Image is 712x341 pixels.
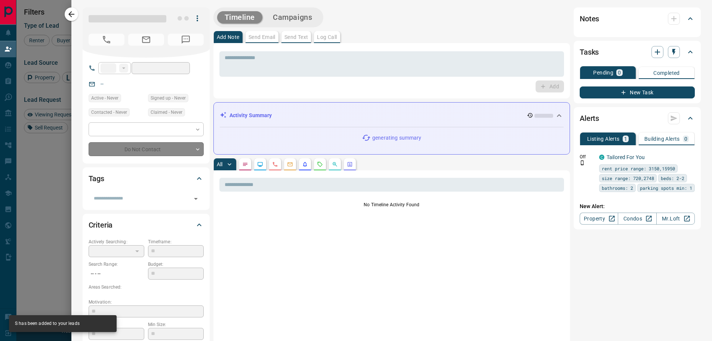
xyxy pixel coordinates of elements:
[599,155,604,160] div: condos.ca
[89,299,204,305] p: Motivation:
[593,70,613,75] p: Pending
[656,213,695,225] a: Mr.Loft
[101,81,104,87] a: --
[587,136,620,141] p: Listing Alerts
[89,261,144,268] p: Search Range:
[220,109,564,122] div: Activity Summary
[580,86,695,98] button: New Task
[265,11,320,24] button: Campaigns
[684,136,687,141] p: 0
[128,34,164,46] span: No Email
[580,43,695,61] div: Tasks
[217,34,240,40] p: Add Note
[89,170,204,188] div: Tags
[217,11,263,24] button: Timeline
[607,154,645,160] a: Tailored For You
[287,161,293,167] svg: Emails
[257,161,263,167] svg: Lead Browsing Activity
[347,161,353,167] svg: Agent Actions
[372,134,421,142] p: generating summary
[217,162,223,167] p: All
[580,153,595,160] p: Off
[317,161,323,167] svg: Requests
[148,261,204,268] p: Budget:
[91,109,127,116] span: Contacted - Never
[151,109,182,116] span: Claimed - Never
[624,136,627,141] p: 1
[580,10,695,28] div: Notes
[89,142,204,156] div: Do Not Contact
[168,34,204,46] span: No Number
[602,165,675,172] span: rent price range: 3150,15950
[640,184,692,192] span: parking spots min: 1
[580,13,599,25] h2: Notes
[332,161,338,167] svg: Opportunities
[580,203,695,210] p: New Alert:
[91,94,118,102] span: Active - Never
[602,184,633,192] span: bathrooms: 2
[618,213,656,225] a: Condos
[229,112,272,119] p: Activity Summary
[148,321,204,328] p: Min Size:
[219,201,564,208] p: No Timeline Activity Found
[302,161,308,167] svg: Listing Alerts
[89,219,113,231] h2: Criteria
[618,70,621,75] p: 0
[644,136,680,141] p: Building Alerts
[580,213,618,225] a: Property
[580,160,585,165] svg: Push Notification Only
[653,70,680,76] p: Completed
[580,109,695,127] div: Alerts
[242,161,248,167] svg: Notes
[661,174,684,182] span: beds: 2-2
[89,284,204,290] p: Areas Searched:
[602,174,654,182] span: size range: 720,2748
[89,238,144,245] p: Actively Searching:
[89,173,104,185] h2: Tags
[148,238,204,245] p: Timeframe:
[272,161,278,167] svg: Calls
[580,112,599,124] h2: Alerts
[15,317,80,330] div: S has been added to your leads
[89,34,124,46] span: No Number
[89,268,144,280] p: -- - --
[151,94,186,102] span: Signed up - Never
[191,194,201,204] button: Open
[580,46,599,58] h2: Tasks
[89,216,204,234] div: Criteria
